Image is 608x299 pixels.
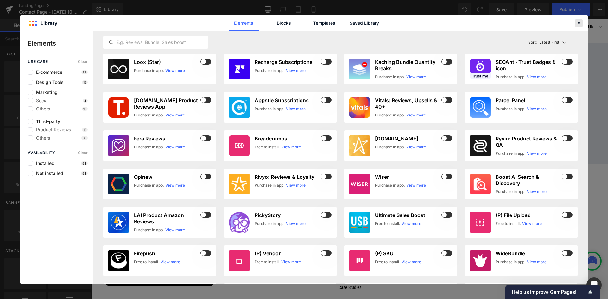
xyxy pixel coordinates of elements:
a: Elements [229,15,259,31]
h3: Ryviu: Product Reviews & QA [496,135,561,148]
span: Sort: [528,40,537,45]
span: Menu [65,252,85,260]
a: View more [527,189,547,195]
span: Help us improve GemPages! [512,289,586,295]
h3: Boost AI Search & Discovery [496,174,561,186]
div: Purchase in app. [375,144,405,150]
h3: Parcel Panel [496,97,561,103]
span: Product Reviews [33,127,71,132]
img: loox.jpg [108,59,129,79]
a: View more [527,151,547,156]
a: View more [286,106,306,112]
a: View more [165,227,185,233]
a: View more [527,74,547,80]
a: View more [402,221,421,227]
div: Purchase in app. [496,151,526,156]
h3: PickyStory [255,212,320,218]
span: Marketing [33,90,58,95]
h3: Vitals: Reviews, Upsells & 40+ [375,97,440,110]
div: Purchase in app. [134,144,164,150]
p: 16 [82,80,88,84]
img: PickyStory.png [229,212,250,233]
h3: Ultimate Sales Boost [375,212,440,218]
div: Purchase in app. [375,112,405,118]
h3: Rivyo: Reviews & Loyalty [255,174,320,180]
h3: Appstle Subscriptions [255,97,320,103]
img: CJed0K2x44sDEAE=.png [470,135,491,156]
a: View more [286,183,306,188]
span: Social [33,98,48,103]
h3: Recharge Subscriptions [255,59,320,65]
img: d4928b3c-658b-4ab3-9432-068658c631f3.png [470,97,491,118]
span: Third-party [33,119,60,124]
img: 911edb42-71e6-4210-8dae-cbf10c40066b.png [229,174,250,194]
p: or Drag & Drop elements from left sidebar [79,209,438,213]
a: Case Studies [244,263,273,273]
img: opinew.jpg [108,174,129,194]
a: View more [406,144,426,150]
img: 9f98ff4f-a019-4e81-84a1-123c6986fecc.png [470,59,491,79]
p: 54 [81,161,88,165]
a: View more [286,221,306,227]
div: Purchase in app. [134,112,164,118]
p: Elements [28,39,93,48]
img: CMry4dSL_YIDEAE=.png [108,212,129,233]
h3: Wiser [375,174,440,180]
a: View more [527,106,547,112]
img: CK6otpbp4PwCEAE=.jpeg [229,59,250,79]
span: Clear [78,59,88,64]
h3: WideBundle [496,250,561,257]
div: Free to install. [255,259,280,265]
input: E.g. Reviews, Bundle, Sales boost... [104,39,208,46]
div: Purchase in app. [134,227,164,233]
span: Clear [78,151,88,155]
h3: LAI Product Amazon Reviews [134,212,199,225]
img: 1fd9b51b-6ce7-437c-9b89-91bf9a4813c7.webp [349,59,370,79]
div: Purchase in app. [496,189,526,195]
a: View more [161,259,180,265]
div: Purchase in app. [496,259,526,265]
img: 1eba8361-494e-4e64-aaaa-f99efda0f44d.png [108,97,129,118]
a: View more [281,259,301,265]
div: Open Intercom Messenger [586,277,602,293]
a: View more [402,259,421,265]
div: Purchase in app. [496,74,526,80]
div: Purchase in app. [255,183,285,188]
div: Purchase in app. [255,106,285,112]
a: Blocks [269,15,299,31]
button: Menu [13,246,123,267]
img: 36d3ff60-5281-42d0-85d8-834f522fc7c5.jpeg [470,250,491,271]
h3: Kaching Bundle Quantity Breaks [375,59,440,72]
a: View more [165,144,185,150]
a: View more [406,74,426,80]
span: Installed [33,161,54,166]
span: Not installed [33,171,63,176]
div: Purchase in app. [255,68,285,73]
a: View more [406,183,426,188]
h3: [DOMAIN_NAME] [375,135,440,142]
a: Saved Library [349,15,379,31]
img: stamped.jpg [349,135,370,156]
p: 35 [81,136,88,140]
h3: (P) SKU [375,250,440,257]
p: 16 [82,107,88,111]
div: Purchase in app. [255,221,285,227]
p: 54 [81,171,88,175]
span: Design Tools [33,80,64,85]
h3: (P) Vendor [255,250,320,257]
a: View more [527,259,547,265]
a: View more [165,183,185,188]
span: E-commerce [33,70,62,75]
p: 22 [81,70,88,74]
span: Others [33,106,50,111]
div: Free to install. [255,144,280,150]
span: Availability [28,151,55,155]
div: Free to install. [375,259,400,265]
img: 4b6b591765c9b36332c4e599aea727c6_512x512.png [108,135,129,156]
a: Add Single Section [261,191,318,204]
p: 4 [83,99,88,103]
div: Free to install. [496,221,521,227]
a: View more [522,221,542,227]
button: Latest FirstSort:Latest First [526,36,578,49]
div: Free to install. [375,221,400,227]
